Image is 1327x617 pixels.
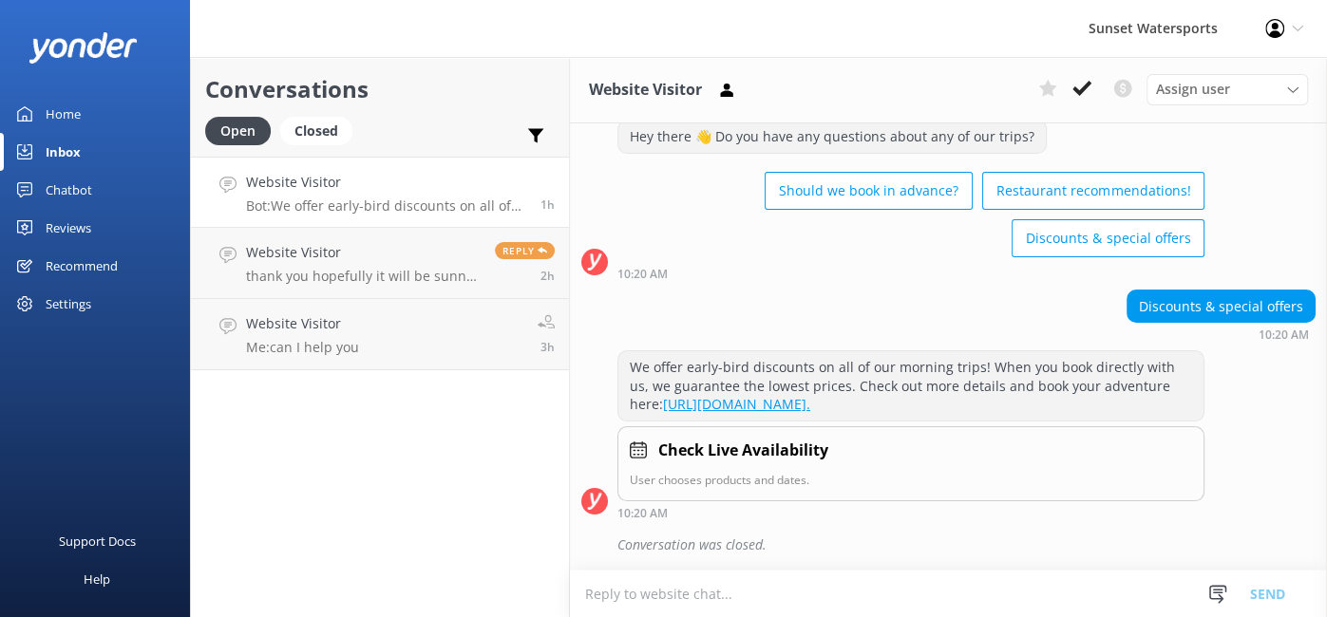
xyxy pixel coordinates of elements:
p: thank you hopefully it will be sunny [DATE]. thanks for your help all is rescheduled [246,268,481,285]
a: Website VisitorBot:We offer early-bird discounts on all of our morning trips! When you book direc... [191,157,569,228]
div: We offer early-bird discounts on all of our morning trips! When you book directly with us, we gua... [618,351,1204,421]
div: Recommend [46,247,118,285]
h2: Conversations [205,71,555,107]
div: 2025-10-04T14:32:00.714 [581,529,1316,561]
button: Restaurant recommendations! [982,172,1204,210]
div: Home [46,95,81,133]
a: Website Visitorthank you hopefully it will be sunny [DATE]. thanks for your help all is reschedul... [191,228,569,299]
span: Assign user [1156,79,1230,100]
div: Support Docs [59,522,136,560]
h4: Website Visitor [246,313,359,334]
strong: 10:20 AM [617,269,668,280]
h4: Website Visitor [246,242,481,263]
a: [URL][DOMAIN_NAME]. [663,395,810,413]
button: Discounts & special offers [1012,219,1204,257]
span: Oct 04 2025 07:50am (UTC -05:00) America/Cancun [540,339,555,355]
div: Closed [280,117,352,145]
div: Help [84,560,110,598]
div: Oct 04 2025 09:20am (UTC -05:00) America/Cancun [617,506,1204,519]
p: User chooses products and dates. [630,471,1192,489]
div: Inbox [46,133,81,171]
h4: Website Visitor [246,172,526,193]
button: Should we book in advance? [765,172,973,210]
div: Open [205,117,271,145]
span: Oct 04 2025 09:20am (UTC -05:00) America/Cancun [540,196,555,213]
div: Assign User [1147,74,1308,104]
div: Oct 04 2025 09:20am (UTC -05:00) America/Cancun [617,267,1204,280]
h4: Check Live Availability [658,439,828,463]
div: Discounts & special offers [1128,290,1315,323]
strong: 10:20 AM [1259,329,1309,341]
div: Settings [46,285,91,323]
span: Oct 04 2025 08:47am (UTC -05:00) America/Cancun [540,268,555,284]
div: Oct 04 2025 09:20am (UTC -05:00) America/Cancun [1127,327,1316,341]
div: Chatbot [46,171,92,209]
h3: Website Visitor [589,78,702,103]
p: Bot: We offer early-bird discounts on all of our morning trips! When you book directly with us, w... [246,197,526,215]
div: Conversation was closed. [617,529,1316,561]
a: Website VisitorMe:can I help you3h [191,299,569,370]
p: Me: can I help you [246,339,359,356]
a: Closed [280,120,362,140]
img: yonder-white-logo.png [28,32,138,64]
div: Hey there 👋 Do you have any questions about any of our trips? [618,121,1046,153]
span: Reply [495,242,555,259]
a: Open [205,120,280,140]
strong: 10:20 AM [617,508,668,519]
div: Reviews [46,209,91,247]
